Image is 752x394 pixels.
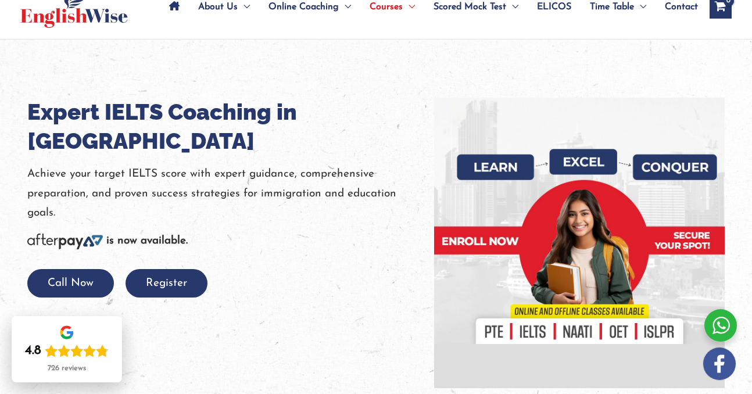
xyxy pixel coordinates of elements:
[27,278,114,289] a: Call Now
[25,343,41,359] div: 4.8
[27,164,434,223] p: Achieve your target IELTS score with expert guidance, comprehensive preparation, and proven succe...
[48,364,86,373] div: 726 reviews
[27,269,114,298] button: Call Now
[126,278,207,289] a: Register
[27,98,434,156] h1: Expert IELTS Coaching in [GEOGRAPHIC_DATA]
[703,348,736,380] img: white-facebook.png
[106,235,188,246] b: is now available.
[25,343,109,359] div: Rating: 4.8 out of 5
[434,98,725,388] img: banner-new-img
[27,234,103,249] img: Afterpay-Logo
[126,269,207,298] button: Register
